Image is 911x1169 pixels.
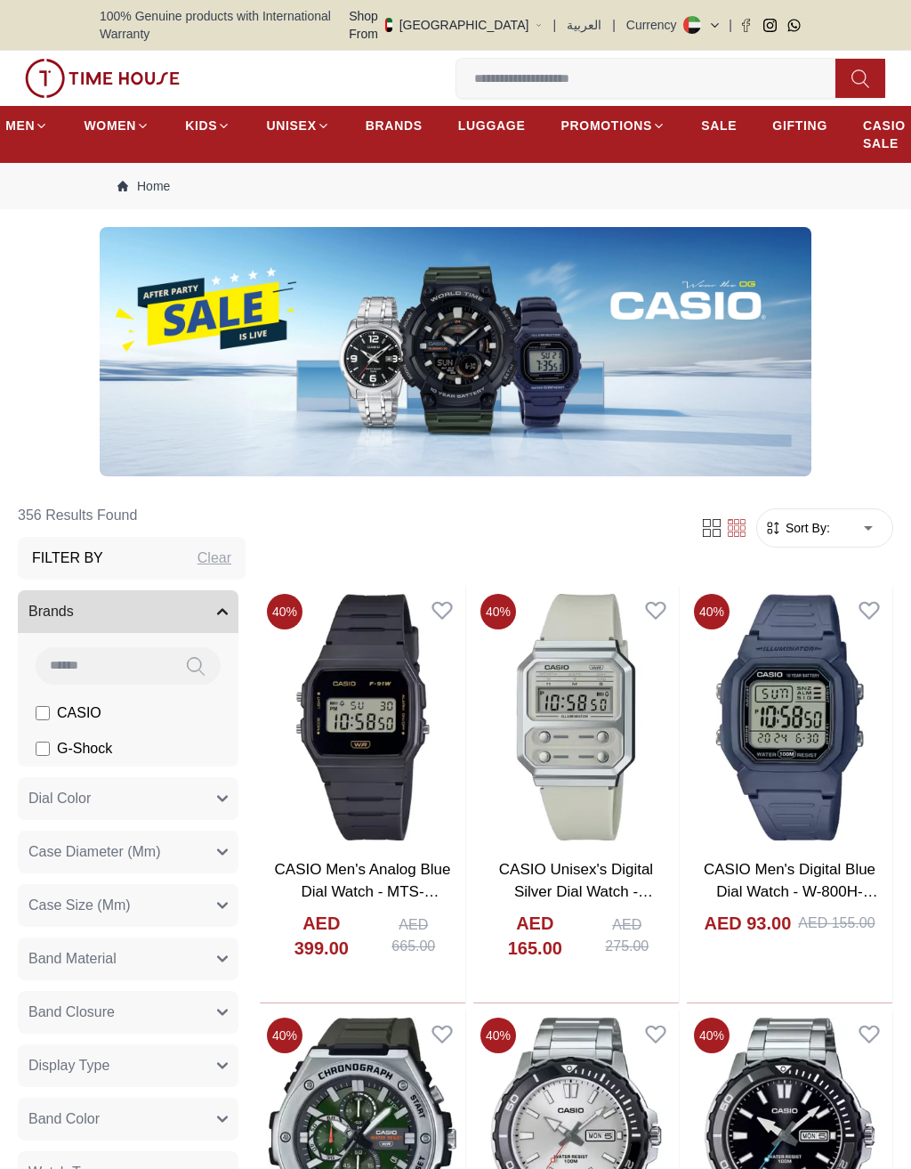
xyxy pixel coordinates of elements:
a: UNISEX [266,110,329,142]
span: 40 % [694,1018,730,1053]
button: Display Type [18,1044,238,1087]
span: KIDS [185,117,217,134]
input: CASIO [36,706,50,720]
img: CASIO Men's Analog Blue Dial Watch - MTS-RS100D-2AVDF [260,587,465,848]
span: Sort By: [782,519,830,537]
span: Case Size (Mm) [28,895,131,916]
a: GIFTING [772,110,827,142]
button: Band Color [18,1098,238,1141]
a: MEN [5,110,48,142]
div: Currency [626,16,684,34]
span: 100% Genuine products with International Warranty [100,7,349,43]
span: MEN [5,117,35,134]
nav: Breadcrumb [100,163,811,209]
span: 40 % [480,1018,516,1053]
img: CASIO Men's Digital Blue Dial Watch - W-800H-2AVDF [687,587,892,848]
img: ... [100,227,811,476]
button: Band Closure [18,991,238,1034]
span: G-Shock [57,738,112,759]
a: CASIO Unisex's Digital Silver Dial Watch - A100WEF-8ADF [499,861,653,923]
span: UNISEX [266,117,316,134]
button: Case Size (Mm) [18,884,238,927]
span: 40 % [267,594,302,629]
a: BRANDS [366,110,423,142]
span: Band Material [28,948,117,970]
a: CASIO Men's Analog Blue Dial Watch - MTS-RS100D-2AVDF [275,861,451,923]
button: Shop From[GEOGRAPHIC_DATA] [349,7,542,43]
h3: Filter By [32,548,103,569]
span: 40 % [267,1018,302,1053]
span: WOMEN [84,117,136,134]
a: WOMEN [84,110,149,142]
h4: AED 165.00 [488,911,583,961]
span: BRANDS [366,117,423,134]
span: Band Closure [28,1002,115,1023]
a: Home [117,177,170,195]
img: CASIO Unisex's Digital Silver Dial Watch - A100WEF-8ADF [473,587,679,848]
a: Whatsapp [787,19,801,32]
input: G-Shock [36,742,50,756]
span: Brands [28,601,74,622]
span: | [612,16,616,34]
span: LUGGAGE [458,117,526,134]
a: CASIO Men's Digital Blue Dial Watch - W-800H-2AVDF [704,861,878,923]
img: ... [25,59,180,98]
div: AED 275.00 [590,914,665,957]
span: PROMOTIONS [560,117,652,134]
h4: AED 399.00 [274,911,369,961]
span: Dial Color [28,788,91,809]
span: 40 % [480,594,516,629]
button: Dial Color [18,777,238,820]
img: United Arab Emirates [385,18,392,32]
a: KIDS [185,110,230,142]
button: Case Diameter (Mm) [18,831,238,873]
span: CASIO SALE [863,117,906,152]
button: Sort By: [764,519,830,537]
button: Brands [18,590,238,633]
h6: 356 Results Found [18,494,246,537]
div: Clear [198,548,231,569]
span: Display Type [28,1055,109,1076]
span: 40 % [694,594,730,629]
a: Instagram [763,19,777,32]
span: SALE [701,117,737,134]
h4: AED 93.00 [704,911,791,936]
span: | [729,16,732,34]
span: GIFTING [772,117,827,134]
a: Facebook [739,19,753,32]
span: | [553,16,557,34]
span: Band Color [28,1108,100,1130]
button: Band Material [18,938,238,980]
a: SALE [701,110,737,142]
span: CASIO [57,702,101,724]
span: Case Diameter (Mm) [28,841,160,863]
div: AED 155.00 [798,913,875,934]
div: AED 665.00 [376,914,451,957]
a: LUGGAGE [458,110,526,142]
a: CASIO SALE [863,110,906,159]
button: العربية [567,16,601,34]
a: PROMOTIONS [560,110,665,142]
